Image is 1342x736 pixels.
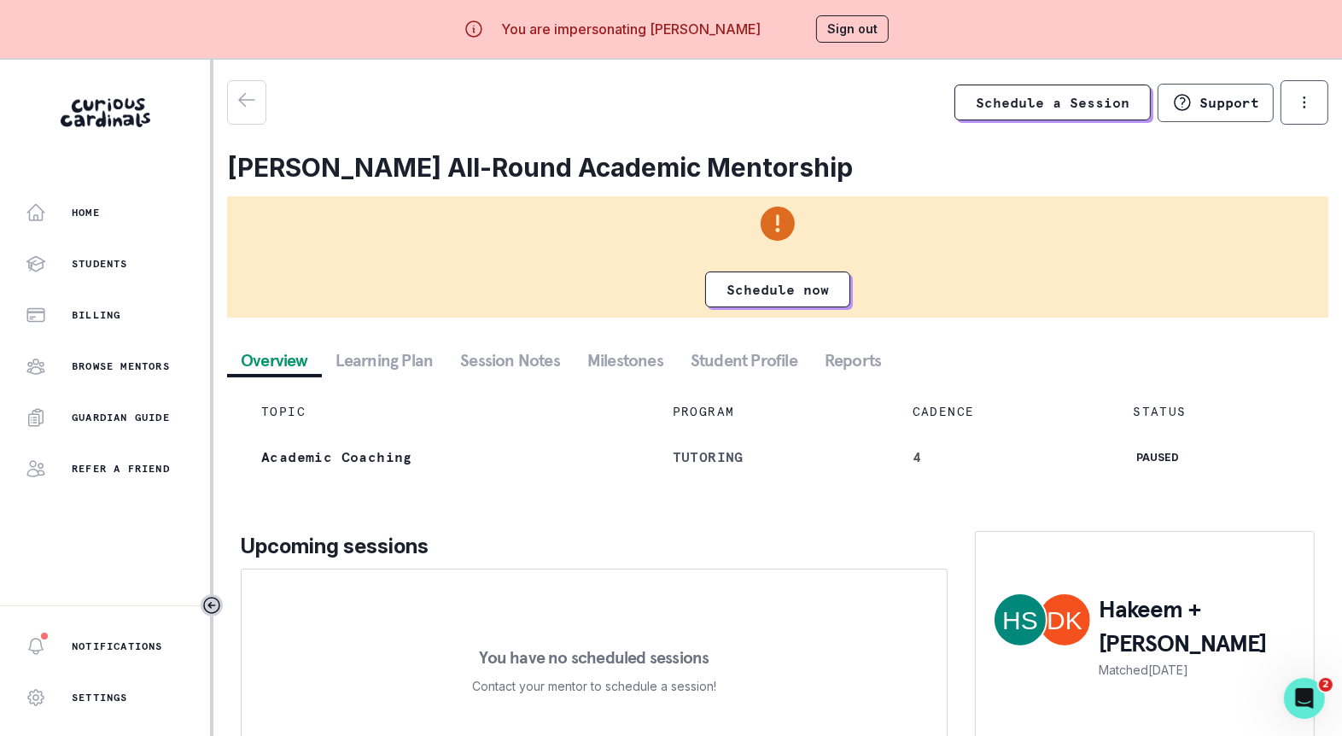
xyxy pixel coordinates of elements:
[816,15,889,43] button: Sign out
[574,345,677,376] button: Milestones
[241,389,652,434] td: TOPIC
[1099,661,1297,679] p: Matched [DATE]
[705,272,850,307] a: Schedule now
[995,594,1046,645] img: Hakeem Shitta-bey
[1099,593,1297,661] p: Hakeem + [PERSON_NAME]
[227,152,1328,183] h2: [PERSON_NAME] All-Round Academic Mentorship
[652,389,892,434] td: PROGRAM
[652,434,892,480] td: tutoring
[72,640,163,653] p: Notifications
[201,594,223,616] button: Toggle sidebar
[1133,449,1182,466] span: paused
[892,434,1113,480] td: 4
[72,462,170,476] p: Refer a friend
[1284,678,1325,719] iframe: Intercom live chat
[72,308,120,322] p: Billing
[892,389,1113,434] td: CADENCE
[241,434,652,480] td: Academic Coaching
[72,206,100,219] p: Home
[72,257,128,271] p: Students
[61,98,150,127] img: Curious Cardinals Logo
[472,676,716,697] p: Contact your mentor to schedule a session!
[677,345,811,376] button: Student Profile
[446,345,574,376] button: Session Notes
[1281,80,1328,125] button: options
[479,649,709,666] p: You have no scheduled sessions
[72,411,170,424] p: Guardian Guide
[227,345,322,376] button: Overview
[954,85,1151,120] a: Schedule a Session
[811,345,895,376] button: Reports
[241,531,948,562] p: Upcoming sessions
[1039,594,1090,645] img: Daylen Knight
[1319,678,1333,692] span: 2
[1112,389,1315,434] td: STATUS
[72,359,170,373] p: Browse Mentors
[1199,94,1259,111] p: Support
[1158,84,1274,122] button: Support
[322,345,447,376] button: Learning Plan
[72,691,128,704] p: Settings
[501,19,761,39] p: You are impersonating [PERSON_NAME]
